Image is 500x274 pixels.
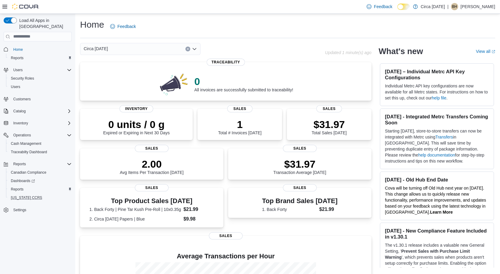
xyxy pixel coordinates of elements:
dt: 1. Back Forty [262,206,317,212]
nav: Complex example [4,43,72,230]
a: View allExternal link [476,49,495,54]
button: Inventory [1,119,74,127]
span: Inventory [120,105,153,112]
a: Settings [11,206,29,214]
span: Users [13,68,23,72]
span: Canadian Compliance [11,170,46,175]
a: Home [11,46,25,53]
a: Reports [8,54,26,62]
p: [PERSON_NAME] [461,3,495,10]
a: Dashboards [6,177,74,185]
div: Brandon Hartmann [451,3,458,10]
button: Catalog [11,108,28,115]
button: Open list of options [192,47,197,51]
dt: 1. Back Forty | Pine Tar Kush Pre-Roll | 10x0.35g [89,206,181,212]
button: Clear input [185,47,190,51]
p: Individual Metrc API key configurations are now available for all Metrc states. For instructions ... [385,83,489,101]
button: Users [1,66,74,74]
span: Sales [316,105,342,112]
span: Catalog [11,108,72,115]
span: Reports [13,162,26,166]
span: Sales [227,105,253,112]
span: Users [11,84,20,89]
a: help documentation [418,153,455,157]
button: Reports [11,160,28,168]
span: Load All Apps in [GEOGRAPHIC_DATA] [17,17,72,29]
a: Feedback [364,1,395,13]
span: Reports [11,56,23,60]
span: Operations [13,133,31,138]
a: Canadian Compliance [8,169,49,176]
button: Users [6,83,74,91]
button: Home [1,45,74,54]
a: Reports [8,186,26,193]
p: 2.00 [120,158,184,170]
span: Sales [135,184,169,191]
span: Customers [11,95,72,103]
dd: $9.98 [183,215,214,223]
span: Operations [11,132,72,139]
h1: Home [80,19,104,31]
img: 0 [158,72,190,96]
span: Washington CCRS [8,194,72,201]
h3: [DATE] – Individual Metrc API Key Configurations [385,68,489,81]
div: Transaction Average [DATE] [273,158,326,175]
img: Cova [12,4,39,10]
a: Feedback [108,20,138,32]
span: Cash Management [8,140,72,147]
p: Circa [DATE] [421,3,445,10]
button: Users [11,66,25,74]
span: Users [11,66,72,74]
span: Traceability [207,59,245,66]
button: Reports [6,54,74,62]
strong: Prevent Sales with Purchase Limit Warning [385,249,470,260]
a: Security Roles [8,75,36,82]
a: Customers [11,96,33,103]
span: Cova will be turning off Old Hub next year on [DATE]. This change allows us to quickly release ne... [385,186,486,215]
span: Sales [283,184,317,191]
span: Feedback [374,4,392,10]
button: Cash Management [6,139,74,148]
button: [US_STATE] CCRS [6,193,74,202]
p: Starting [DATE], store-to-store transfers can now be integrated with Metrc using in [GEOGRAPHIC_D... [385,128,489,164]
div: Expired or Expiring in Next 30 Days [103,118,170,135]
p: $31.97 [312,118,346,130]
h2: What's new [379,47,423,56]
button: Canadian Compliance [6,168,74,177]
button: Catalog [1,107,74,115]
h3: [DATE] - Old Hub End Date [385,177,489,183]
span: Settings [11,206,72,214]
a: [US_STATE] CCRS [8,194,45,201]
p: Updated 1 minute(s) ago [325,50,371,55]
span: Traceabilty Dashboard [11,150,47,154]
span: Feedback [117,23,136,29]
a: Cash Management [8,140,44,147]
a: Users [8,83,23,90]
span: Home [11,46,72,53]
a: Learn More [430,210,452,215]
button: Traceabilty Dashboard [6,148,74,156]
div: All invoices are successfully submitted to traceability! [194,75,293,92]
dt: 2. Circa [DATE] Papers | Blue [89,216,181,222]
span: Users [8,83,72,90]
span: Settings [13,208,26,212]
div: Total # Invoices [DATE] [218,118,261,135]
span: Catalog [13,109,26,114]
span: Home [13,47,23,52]
p: 0 [194,75,293,87]
a: Traceabilty Dashboard [8,148,49,156]
button: Reports [6,185,74,193]
p: $31.97 [273,158,326,170]
dd: $21.99 [183,206,214,213]
span: Security Roles [11,76,34,81]
a: Transfers [435,135,453,139]
svg: External link [492,50,495,53]
button: Operations [11,132,33,139]
button: Settings [1,205,74,214]
button: Customers [1,95,74,103]
p: 1 [218,118,261,130]
span: Reports [11,187,23,192]
span: Security Roles [8,75,72,82]
button: Inventory [11,120,30,127]
span: Customers [13,97,31,102]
